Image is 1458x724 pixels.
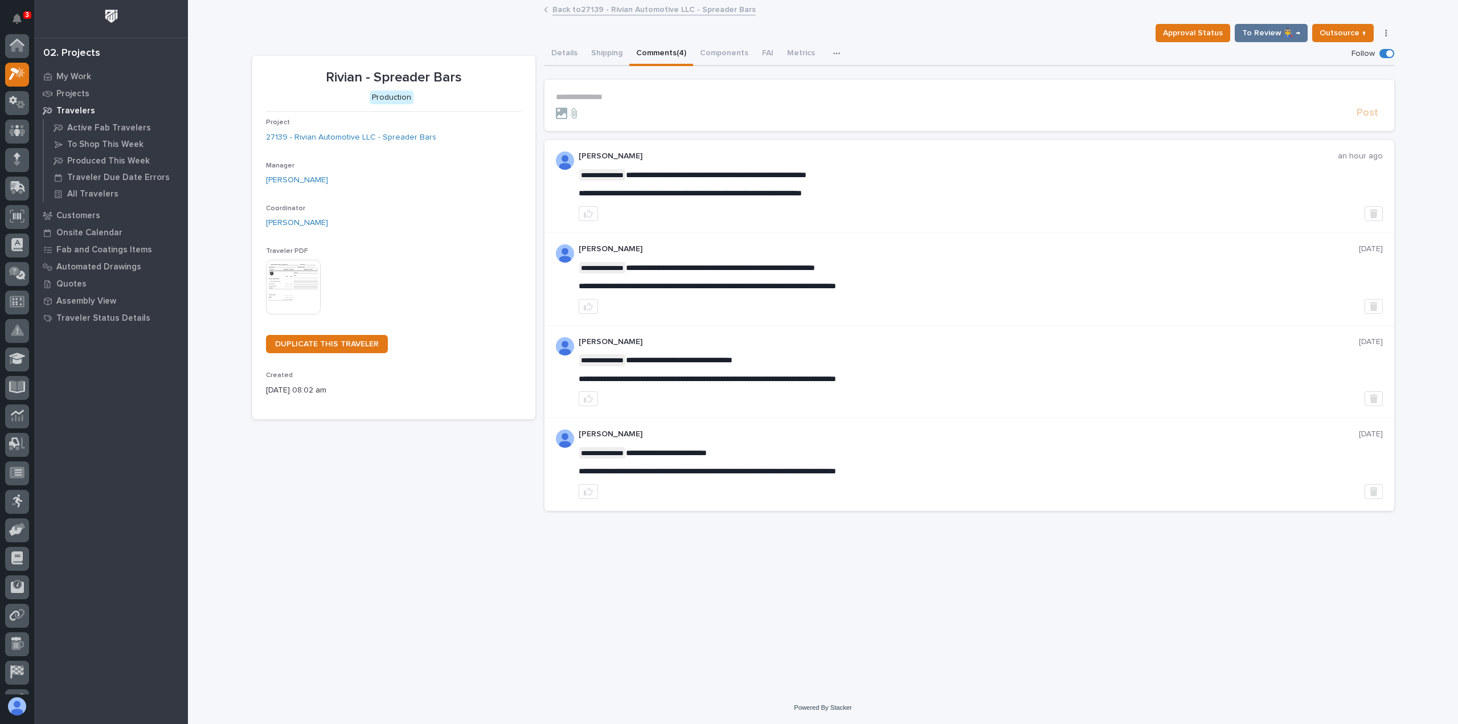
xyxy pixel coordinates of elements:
p: 3 [25,11,29,19]
p: My Work [56,72,91,82]
p: Travelers [56,106,95,116]
a: Traveler Status Details [34,309,188,326]
button: Delete post [1365,299,1383,314]
button: Delete post [1365,206,1383,221]
p: [DATE] [1359,244,1383,254]
p: To Shop This Week [67,140,144,150]
p: Onsite Calendar [56,228,122,238]
a: Assembly View [34,292,188,309]
button: Post [1352,107,1383,120]
p: [PERSON_NAME] [579,152,1338,161]
p: Traveler Due Date Errors [67,173,170,183]
a: Produced This Week [44,153,188,169]
p: Quotes [56,279,87,289]
span: DUPLICATE THIS TRAVELER [275,340,379,348]
a: Traveler Due Date Errors [44,169,188,185]
span: Project [266,119,290,126]
img: AOh14Gjx62Rlbesu-yIIyH4c_jqdfkUZL5_Os84z4H1p=s96-c [556,430,574,448]
span: Outsource ↑ [1320,26,1366,40]
img: AOh14Gjx62Rlbesu-yIIyH4c_jqdfkUZL5_Os84z4H1p=s96-c [556,337,574,355]
p: Traveler Status Details [56,313,150,324]
a: Customers [34,207,188,224]
p: Assembly View [56,296,116,306]
button: like this post [579,206,598,221]
button: Shipping [584,42,629,66]
a: Active Fab Travelers [44,120,188,136]
p: Active Fab Travelers [67,123,151,133]
a: Projects [34,85,188,102]
a: DUPLICATE THIS TRAVELER [266,335,388,353]
button: Components [693,42,755,66]
img: AOh14Gjx62Rlbesu-yIIyH4c_jqdfkUZL5_Os84z4H1p=s96-c [556,152,574,170]
span: Manager [266,162,294,169]
a: Onsite Calendar [34,224,188,241]
p: [PERSON_NAME] [579,244,1359,254]
a: Powered By Stacker [794,704,851,711]
a: Automated Drawings [34,258,188,275]
button: FAI [755,42,780,66]
p: [PERSON_NAME] [579,430,1359,439]
div: Notifications3 [14,14,29,32]
button: Approval Status [1156,24,1230,42]
p: [DATE] [1359,430,1383,439]
span: Post [1357,107,1378,120]
button: Delete post [1365,391,1383,406]
button: To Review 👨‍🏭 → [1235,24,1308,42]
p: Automated Drawings [56,262,141,272]
span: Coordinator [266,205,305,212]
p: [PERSON_NAME] [579,337,1359,347]
p: Projects [56,89,89,99]
button: like this post [579,391,598,406]
div: 02. Projects [43,47,100,60]
a: Travelers [34,102,188,119]
button: like this post [579,299,598,314]
p: an hour ago [1338,152,1383,161]
p: [DATE] [1359,337,1383,347]
a: Back to27139 - Rivian Automotive LLC - Spreader Bars [552,2,756,15]
button: Details [544,42,584,66]
a: My Work [34,68,188,85]
span: Traveler PDF [266,248,308,255]
button: Delete post [1365,484,1383,499]
button: Outsource ↑ [1312,24,1374,42]
span: To Review 👨‍🏭 → [1242,26,1300,40]
p: Fab and Coatings Items [56,245,152,255]
button: like this post [579,484,598,499]
button: Metrics [780,42,822,66]
span: Approval Status [1163,26,1223,40]
a: All Travelers [44,186,188,202]
p: Follow [1351,49,1375,59]
button: Comments (4) [629,42,693,66]
button: Notifications [5,7,29,31]
span: Created [266,372,293,379]
p: Rivian - Spreader Bars [266,69,522,86]
a: [PERSON_NAME] [266,217,328,229]
button: users-avatar [5,694,29,718]
a: Fab and Coatings Items [34,241,188,258]
a: [PERSON_NAME] [266,174,328,186]
a: To Shop This Week [44,136,188,152]
a: Quotes [34,275,188,292]
p: [DATE] 08:02 am [266,385,522,396]
div: Production [370,91,413,105]
img: AOh14Gjx62Rlbesu-yIIyH4c_jqdfkUZL5_Os84z4H1p=s96-c [556,244,574,263]
img: Workspace Logo [101,6,122,27]
p: All Travelers [67,189,118,199]
p: Customers [56,211,100,221]
p: Produced This Week [67,156,150,166]
a: 27139 - Rivian Automotive LLC - Spreader Bars [266,132,436,144]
